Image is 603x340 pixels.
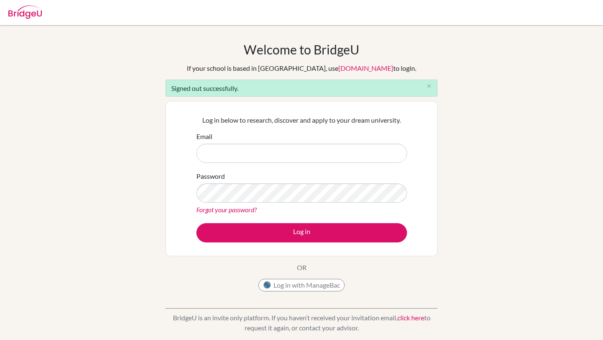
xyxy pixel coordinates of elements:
div: Signed out successfully. [165,80,438,97]
img: Bridge-U [8,5,42,19]
h1: Welcome to BridgeU [244,42,359,57]
button: Log in [196,223,407,242]
label: Email [196,131,212,142]
button: Close [420,80,437,93]
button: Log in with ManageBac [258,279,345,291]
a: click here [397,314,424,322]
p: BridgeU is an invite only platform. If you haven’t received your invitation email, to request it ... [165,313,438,333]
a: Forgot your password? [196,206,257,214]
p: Log in below to research, discover and apply to your dream university. [196,115,407,125]
a: [DOMAIN_NAME] [338,64,393,72]
div: If your school is based in [GEOGRAPHIC_DATA], use to login. [187,63,416,73]
p: OR [297,263,307,273]
label: Password [196,171,225,181]
i: close [426,83,432,89]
